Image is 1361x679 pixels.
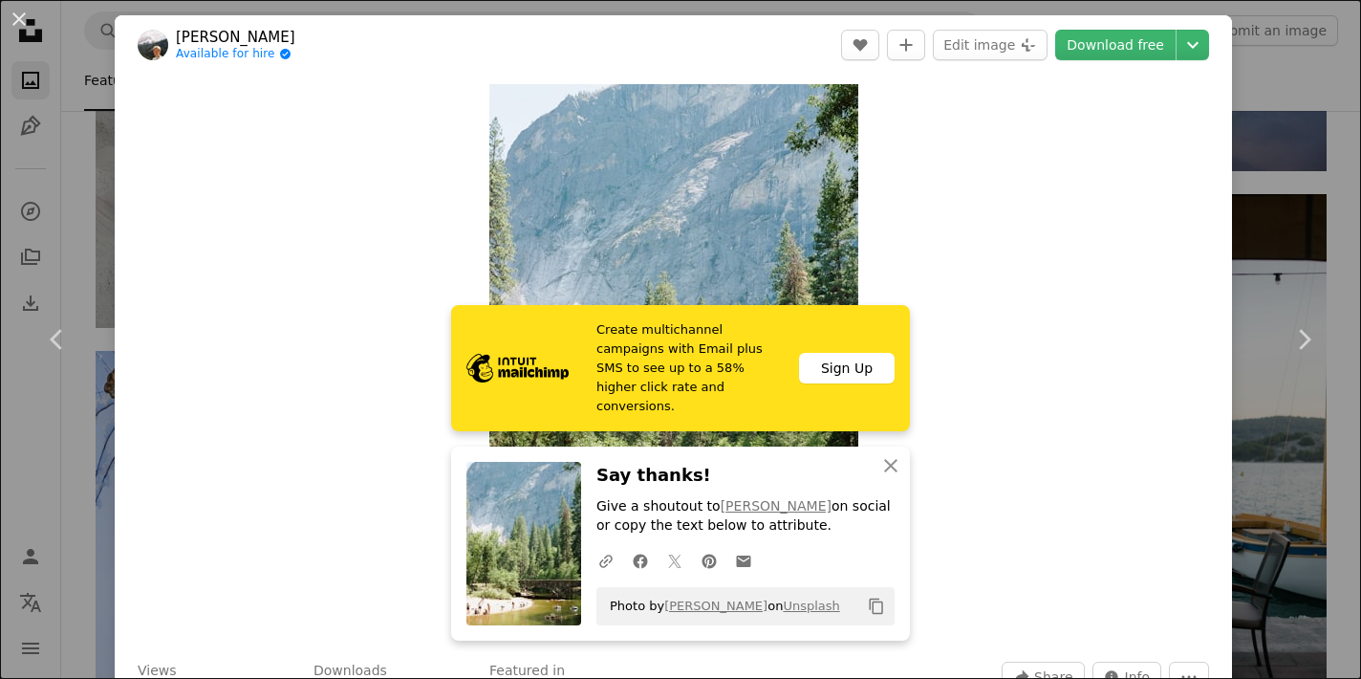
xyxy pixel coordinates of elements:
span: Photo by on [600,591,840,622]
h3: Say thanks! [596,462,895,490]
button: Copy to clipboard [860,590,893,623]
a: Next [1246,248,1361,431]
a: Share on Facebook [623,541,658,580]
p: Give a shoutout to on social or copy the text below to attribute. [596,497,895,536]
a: [PERSON_NAME] [176,28,295,47]
a: Available for hire [176,47,295,62]
a: Share over email [726,541,761,580]
button: Edit image [933,30,1048,60]
a: [PERSON_NAME] [664,599,767,613]
a: Share on Twitter [658,541,692,580]
button: Like [841,30,879,60]
a: Download free [1055,30,1176,60]
button: Zoom in on this image [489,84,858,639]
button: Add to Collection [887,30,925,60]
span: Create multichannel campaigns with Email plus SMS to see up to a 58% higher click rate and conver... [596,320,784,416]
img: Go to Spencer Plouzek's profile [138,30,168,60]
div: Sign Up [799,353,895,383]
a: Unsplash [783,599,839,613]
img: file-1690386555781-336d1949dad1image [466,354,569,383]
a: Share on Pinterest [692,541,726,580]
img: People relaxing by a river with a stone bridge [489,84,858,639]
button: Choose download size [1177,30,1209,60]
a: [PERSON_NAME] [721,498,832,514]
a: Create multichannel campaigns with Email plus SMS to see up to a 58% higher click rate and conver... [451,305,910,431]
